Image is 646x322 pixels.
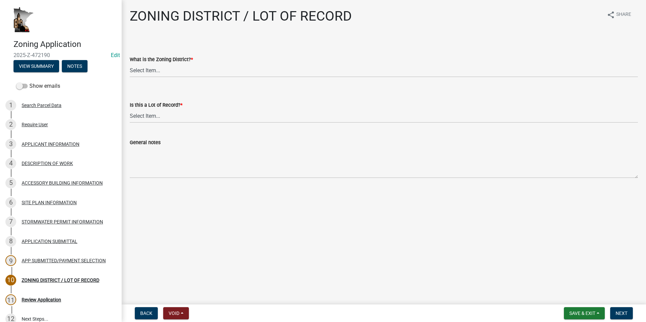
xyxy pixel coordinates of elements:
[22,297,61,302] div: Review Application
[5,294,16,305] div: 11
[22,142,79,146] div: APPLICANT INFORMATION
[5,216,16,227] div: 7
[610,307,633,319] button: Next
[14,39,116,49] h4: Zoning Application
[130,57,193,62] label: What is the Zoning District?
[22,278,99,283] div: ZONING DISTRICT / LOT OF RECORD
[22,103,61,108] div: Search Parcel Data
[22,219,103,224] div: STORMWATER PERMIT INFORMATION
[111,52,120,58] a: Edit
[140,311,152,316] span: Back
[601,8,637,21] button: shareShare
[5,255,16,266] div: 9
[111,52,120,58] wm-modal-confirm: Edit Application Number
[564,307,605,319] button: Save & Exit
[569,311,595,316] span: Save & Exit
[5,100,16,111] div: 1
[616,11,631,19] span: Share
[5,197,16,208] div: 6
[22,200,77,205] div: SITE PLAN INFORMATION
[163,307,189,319] button: Void
[130,103,182,108] label: Is this a Lot of Record?
[5,178,16,188] div: 5
[22,258,106,263] div: APP SUBMITTED/PAYMENT SELECTION
[130,140,160,145] label: General notes
[14,64,59,69] wm-modal-confirm: Summary
[22,181,103,185] div: ACCESSORY BUILDING INFORMATION
[22,122,48,127] div: Require User
[14,52,108,58] span: 2025-Z-472190
[135,307,158,319] button: Back
[16,82,60,90] label: Show emails
[607,11,615,19] i: share
[14,60,59,72] button: View Summary
[616,311,627,316] span: Next
[5,139,16,150] div: 3
[62,64,88,69] wm-modal-confirm: Notes
[14,7,34,32] img: Houston County, Minnesota
[130,8,352,24] h1: ZONING DISTRICT / LOT OF RECORD
[22,161,73,166] div: DESCRIPTION OF WORK
[5,275,16,286] div: 10
[5,119,16,130] div: 2
[169,311,179,316] span: Void
[62,60,88,72] button: Notes
[22,239,77,244] div: APPLICATION SUBMITTAL
[5,236,16,247] div: 8
[5,158,16,169] div: 4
